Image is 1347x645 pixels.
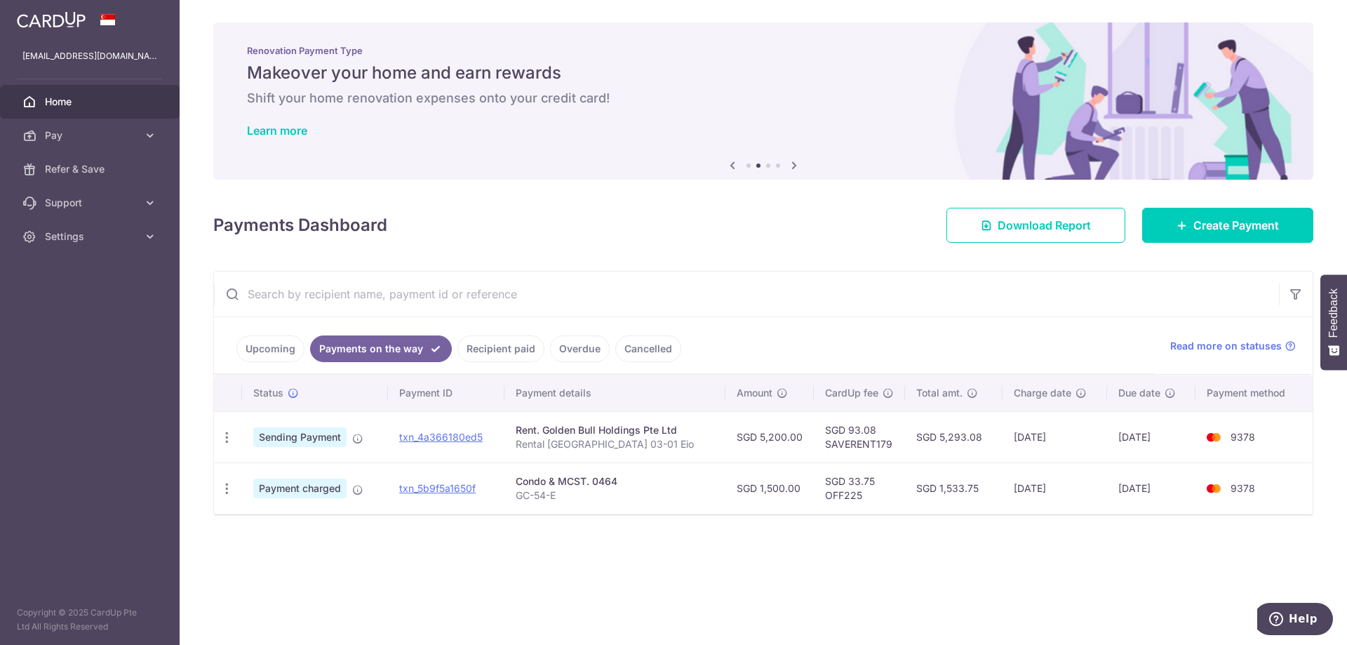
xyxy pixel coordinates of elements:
img: Bank Card [1200,480,1228,497]
span: 9378 [1231,482,1255,494]
a: Recipient paid [457,335,544,362]
td: SGD 1,533.75 [905,463,1003,514]
iframe: Opens a widget where you can find more information [1257,603,1333,638]
a: txn_5b9f5a1650f [399,482,476,494]
p: Rental [GEOGRAPHIC_DATA] 03-01 Eio [516,437,714,451]
span: Pay [45,128,138,142]
th: Payment method [1195,375,1313,411]
a: Payments on the way [310,335,452,362]
div: Condo & MCST. 0464 [516,474,714,488]
h6: Shift your home renovation expenses onto your credit card! [247,90,1280,107]
span: Sending Payment [253,427,347,447]
span: Refer & Save [45,162,138,176]
p: [EMAIL_ADDRESS][DOMAIN_NAME] [22,49,157,63]
p: Renovation Payment Type [247,45,1280,56]
td: SGD 5,293.08 [905,411,1003,463]
span: Settings [45,230,138,244]
span: Payment charged [253,479,347,498]
h4: Payments Dashboard [213,213,387,238]
span: Home [45,95,138,109]
span: Amount [737,386,772,400]
p: GC-54-E [516,488,714,503]
a: Download Report [946,208,1125,243]
img: Bank Card [1200,429,1228,446]
a: Upcoming [236,335,304,362]
div: Rent. Golden Bull Holdings Pte Ltd [516,423,714,437]
a: Cancelled [615,335,681,362]
td: SGD 93.08 SAVERENT179 [814,411,905,463]
img: Renovation banner [213,22,1313,180]
a: Create Payment [1142,208,1313,243]
span: Support [45,196,138,210]
td: SGD 5,200.00 [725,411,814,463]
th: Payment ID [388,375,504,411]
a: Read more on statuses [1170,339,1296,353]
span: Status [253,386,283,400]
img: CardUp [17,11,86,28]
th: Payment details [504,375,725,411]
span: 9378 [1231,431,1255,443]
span: Create Payment [1193,217,1279,234]
span: Read more on statuses [1170,339,1282,353]
span: Total amt. [916,386,963,400]
td: SGD 1,500.00 [725,463,814,514]
td: [DATE] [1003,463,1108,514]
span: CardUp fee [825,386,878,400]
button: Feedback - Show survey [1320,274,1347,370]
a: Overdue [550,335,610,362]
a: txn_4a366180ed5 [399,431,483,443]
td: SGD 33.75 OFF225 [814,463,905,514]
h5: Makeover your home and earn rewards [247,62,1280,84]
td: [DATE] [1107,411,1195,463]
a: Learn more [247,124,307,138]
td: [DATE] [1003,411,1108,463]
input: Search by recipient name, payment id or reference [214,272,1279,317]
span: Feedback [1327,288,1340,338]
span: Due date [1118,386,1160,400]
span: Charge date [1014,386,1071,400]
span: Download Report [998,217,1091,234]
td: [DATE] [1107,463,1195,514]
